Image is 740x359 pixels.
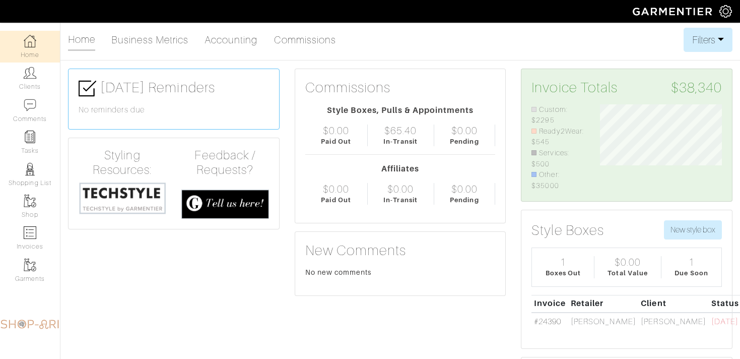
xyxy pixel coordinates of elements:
[24,163,36,175] img: stylists-icon-eb353228a002819b7ec25b43dbf5f0378dd9e0616d9560372ff212230b889e62.png
[531,295,568,313] th: Invoice
[719,5,732,18] img: gear-icon-white-bd11855cb880d31180b6d7d6211b90ccbf57a29d726f0c71d8c61bd08dd39cc2.png
[305,163,496,175] div: Affiliates
[531,104,585,126] li: Custom: $2295
[305,242,496,259] h3: New Comments
[383,137,418,146] div: In-Transit
[684,28,732,52] button: Filters
[608,268,648,278] div: Total Value
[711,317,738,326] span: [DATE]
[664,220,722,240] button: New style box
[79,182,166,215] img: techstyle-93310999766a10050dc78ceb7f971a75838126fd19372ce40ba20cdf6a89b94b.png
[531,222,604,239] h3: Style Boxes
[79,79,269,97] h3: [DATE] Reminders
[639,295,709,313] th: Client
[24,35,36,47] img: dashboard-icon-dbcd8f5a0b271acd01030246c82b418ddd0df26cd7fceb0bd07c9910d44c42f6.png
[383,195,418,205] div: In-Transit
[24,67,36,79] img: clients-icon-6bae9207a08558b7cb47a8932f037763ab4055f8c8b6bfacd5dc20c3e0201464.png
[384,125,417,137] div: $65.40
[305,267,496,277] div: No new comments
[531,79,722,96] h3: Invoice Totals
[689,256,695,268] div: 1
[24,99,36,111] img: comment-icon-a0a6a9ef722e966f86d9cbdc48e553b5cf19dbc54f86b18d962a5391bc8f6eb6.png
[79,80,96,97] img: check-box-icon-36a4915ff3ba2bd8f6e4f29bc755bb66becd62c870f447fc0dd1365fcfddab58.png
[68,29,95,51] a: Home
[321,195,351,205] div: Paid Out
[546,268,581,278] div: Boxes Out
[24,195,36,207] img: garments-icon-b7da505a4dc4fd61783c78ac3ca0ef83fa9d6f193b1c9dc38574b1d14d53ca28.png
[450,195,479,205] div: Pending
[451,125,478,137] div: $0.00
[671,79,722,96] span: $38,340
[560,256,566,268] div: 1
[568,313,638,330] td: [PERSON_NAME]
[531,126,585,148] li: Ready2Wear: $545
[628,3,719,20] img: garmentier-logo-header-white-b43fb05a5012e4ada735d5af1a66efaba907eab6374d6393d1fbf88cb4ef424d.png
[639,313,709,330] td: [PERSON_NAME]
[24,259,36,271] img: garments-icon-b7da505a4dc4fd61783c78ac3ca0ef83fa9d6f193b1c9dc38574b1d14d53ca28.png
[568,295,638,313] th: Retailer
[111,30,188,50] a: Business Metrics
[451,183,478,195] div: $0.00
[387,183,414,195] div: $0.00
[205,30,258,50] a: Accounting
[675,268,708,278] div: Due Soon
[79,148,166,177] h4: Styling Resources:
[181,148,269,177] h4: Feedback / Requests?
[24,226,36,239] img: orders-icon-0abe47150d42831381b5fb84f609e132dff9fe21cb692f30cb5eec754e2cba89.png
[274,30,337,50] a: Commissions
[615,256,641,268] div: $0.00
[450,137,479,146] div: Pending
[321,137,351,146] div: Paid Out
[305,104,496,116] div: Style Boxes, Pulls & Appointments
[24,131,36,143] img: reminder-icon-8004d30b9f0a5d33ae49ab947aed9ed385cf756f9e5892f1edd6e32f2345188e.png
[531,169,585,191] li: Other: $35000
[534,317,561,326] a: #24390
[181,190,269,219] img: feedback_requests-3821251ac2bd56c73c230f3229a5b25d6eb027adea667894f41107c140538ee0.png
[323,125,349,137] div: $0.00
[305,79,391,96] h3: Commissions
[323,183,349,195] div: $0.00
[79,105,269,115] h6: No reminders due
[531,148,585,169] li: Services: $500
